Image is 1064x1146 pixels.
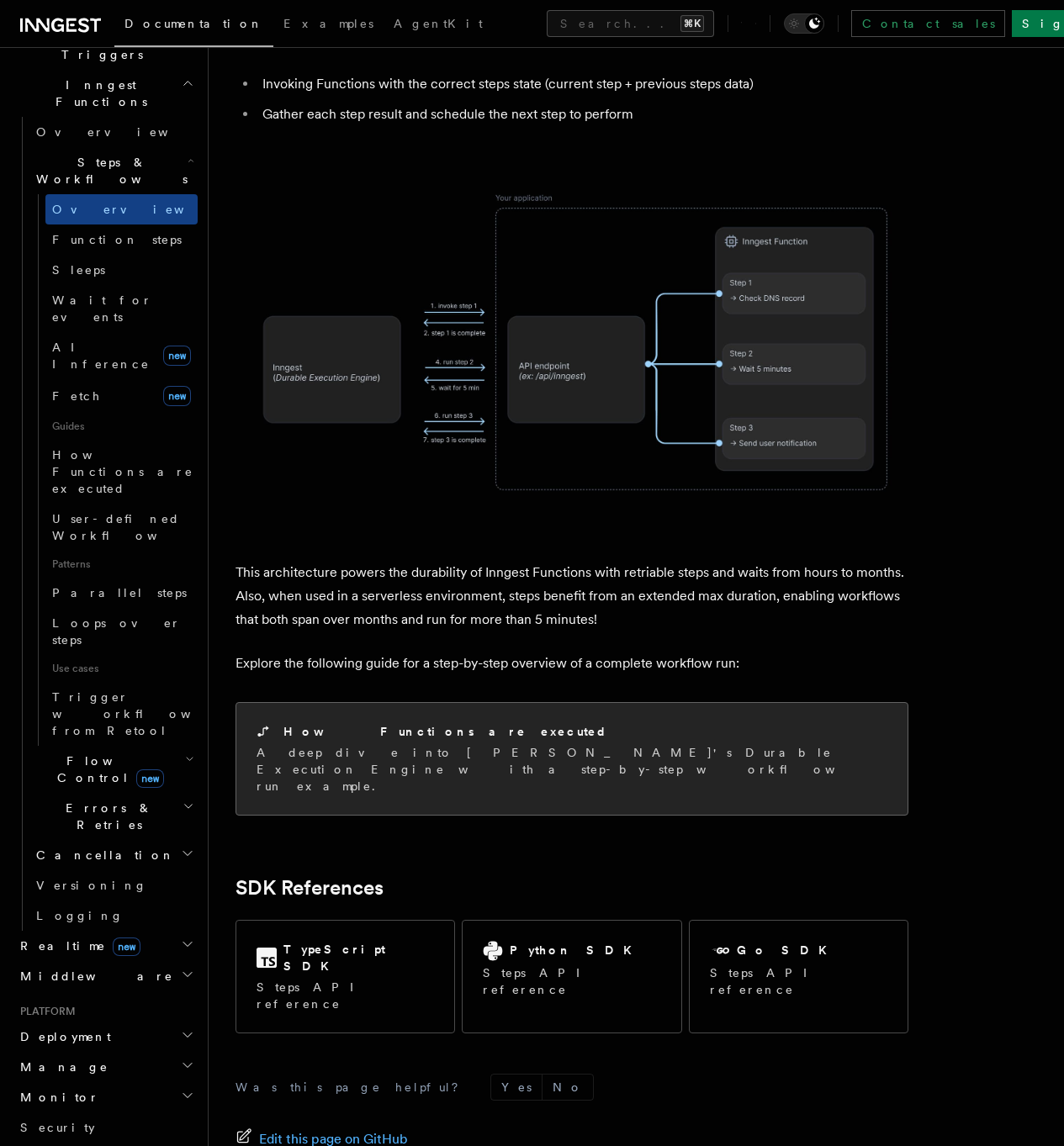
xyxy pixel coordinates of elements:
span: Fetch [52,389,101,403]
span: Use cases [45,655,198,682]
img: Each Inngest Functions's step invocation implies a communication between your application and the... [236,166,908,517]
div: Inngest Functions [13,117,198,931]
span: Steps & Workflows [29,154,188,187]
p: Steps API reference [483,964,660,998]
span: Function steps [52,233,182,246]
a: User-defined Workflows [45,504,198,551]
a: Contact sales [851,10,1005,37]
span: Guides [45,413,198,440]
h2: Go SDK [737,942,837,959]
a: Function steps [45,224,198,255]
p: Was this page helpful? [236,1079,470,1096]
li: Gather each step result and schedule the next step to perform [257,103,908,126]
span: new [163,386,191,406]
button: Realtimenew [13,931,198,961]
a: Versioning [29,870,198,900]
p: This architecture powers the durability of Inngest Functions with retriable steps and waits from ... [236,561,908,631]
button: Toggle dark mode [784,13,824,34]
a: Go SDKSteps API reference [689,920,908,1033]
span: User-defined Workflows [52,512,204,542]
span: new [136,769,164,788]
span: Monitor [13,1089,99,1106]
div: Steps & Workflows [29,194,198,746]
span: Sleeps [52,263,105,277]
span: AI Inference [52,341,150,371]
a: Sleeps [45,255,198,285]
span: Deployment [13,1028,111,1045]
p: A deep dive into [PERSON_NAME]'s Durable Execution Engine with a step-by-step workflow run example. [257,744,887,795]
span: new [163,346,191,366]
a: Python SDKSteps API reference [462,920,681,1033]
li: Invoking Functions with the correct steps state (current step + previous steps data) [257,72,908,96]
a: How Functions are executed [45,440,198,504]
button: No [543,1075,593,1100]
a: SDK References [236,876,384,900]
a: Wait for events [45,285,198,332]
span: Examples [283,17,373,30]
span: Middleware [13,968,173,985]
a: Security [13,1112,198,1143]
h2: How Functions are executed [283,723,608,740]
button: Manage [13,1052,198,1082]
a: Examples [273,5,384,45]
button: Yes [491,1075,542,1100]
p: Steps API reference [710,964,887,998]
span: Trigger workflows from Retool [52,690,237,737]
span: How Functions are executed [52,448,193,495]
a: AgentKit [384,5,493,45]
span: Realtime [13,937,140,954]
span: Patterns [45,551,198,578]
p: Explore the following guide for a step-by-step overview of a complete workflow run: [236,652,908,675]
button: Middleware [13,961,198,991]
span: Errors & Retries [29,800,183,833]
a: Trigger workflows from Retool [45,682,198,746]
span: Versioning [36,879,147,892]
span: AgentKit [394,17,483,30]
a: Loops over steps [45,608,198,655]
span: Platform [13,1005,76,1018]
button: Errors & Retries [29,793,198,840]
a: Parallel steps [45,578,198,608]
button: Flow Controlnew [29,746,198,793]
span: Manage [13,1059,109,1075]
a: TypeScript SDKSteps API reference [236,920,455,1033]
a: Fetchnew [45,379,198,413]
a: How Functions are executedA deep dive into [PERSON_NAME]'s Durable Execution Engine with a step-b... [236,702,908,816]
span: Security [20,1121,95,1134]
span: Documentation [124,17,263,30]
h2: Python SDK [510,942,642,959]
a: Logging [29,900,198,931]
span: Parallel steps [52,586,187,599]
h2: TypeScript SDK [283,941,434,974]
span: Logging [36,909,124,922]
span: new [113,937,140,956]
span: Flow Control [29,753,185,786]
button: Search...⌘K [547,10,714,37]
a: AI Inferencenew [45,332,198,379]
span: Loops over steps [52,616,181,647]
button: Monitor [13,1082,198,1112]
span: Overview [52,203,225,216]
button: Cancellation [29,840,198,870]
button: Deployment [13,1022,198,1052]
span: Wait for events [52,293,152,324]
p: Steps API reference [257,979,434,1012]
a: Overview [29,117,198,147]
a: Documentation [114,5,273,47]
a: Overview [45,194,198,224]
span: Cancellation [29,847,175,863]
button: Steps & Workflows [29,147,198,194]
button: Inngest Functions [13,70,198,117]
span: Overview [36,125,209,139]
kbd: ⌘K [680,15,704,32]
span: Inngest Functions [13,77,182,110]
